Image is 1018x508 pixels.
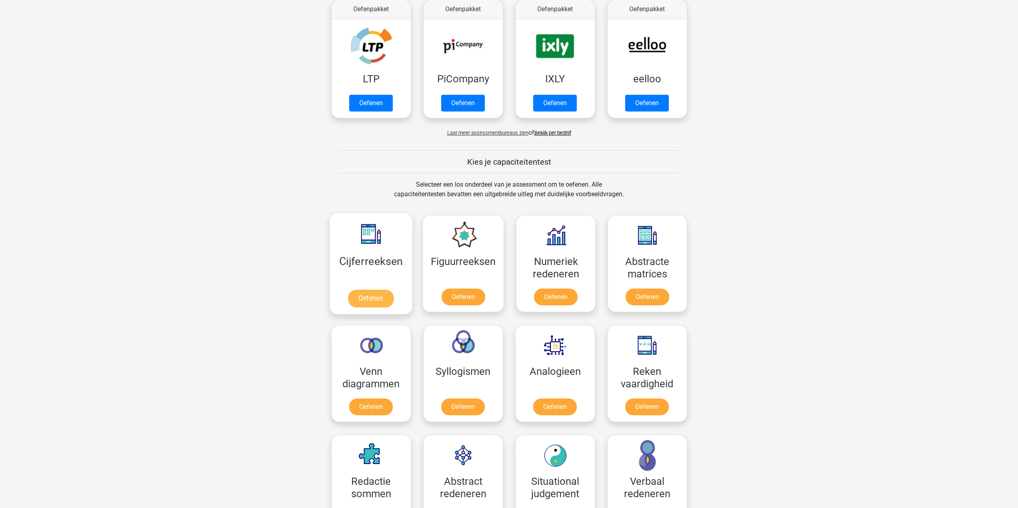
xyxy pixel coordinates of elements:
a: Oefenen [626,289,669,305]
a: Oefenen [625,398,669,415]
h5: Kies je capaciteitentest [338,157,680,167]
a: Oefenen [533,398,577,415]
a: Oefenen [348,290,394,307]
div: Selecteer een los onderdeel van je assessment om te oefenen. Alle capaciteitentesten bevatten een... [386,180,632,209]
a: Oefenen [349,95,393,112]
div: of [325,122,693,137]
a: Oefenen [349,398,393,415]
a: Oefenen [441,95,485,112]
a: Oefenen [534,289,578,305]
a: Oefenen [442,289,485,305]
a: Bekijk per bedrijf [534,130,571,136]
a: Oefenen [441,398,485,415]
span: Laat meer assessmentbureaus zien [447,130,528,136]
a: Oefenen [625,95,669,112]
a: Oefenen [533,95,577,112]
